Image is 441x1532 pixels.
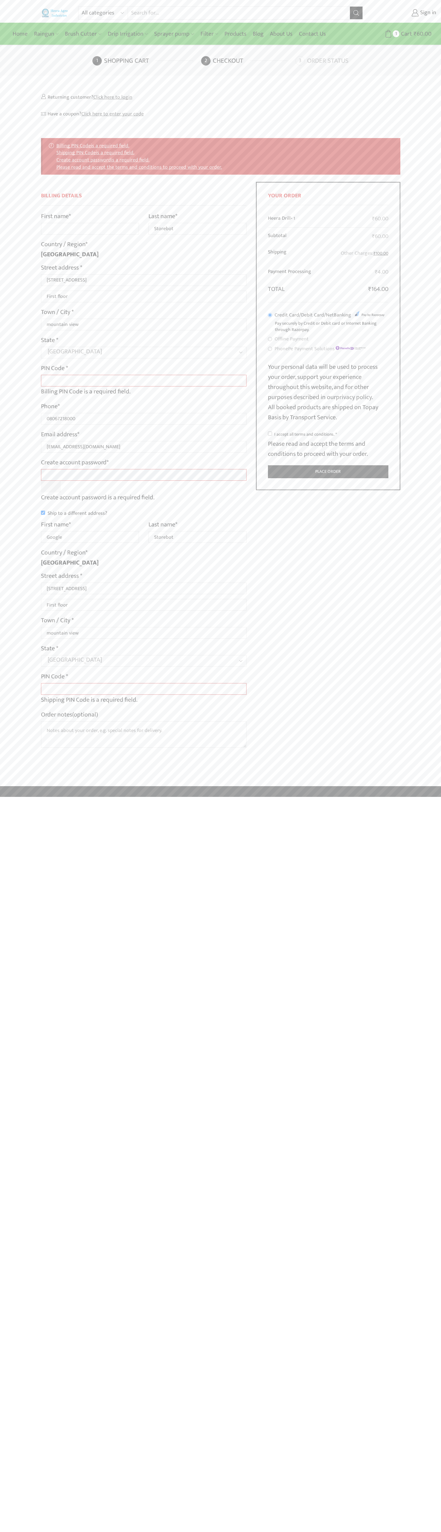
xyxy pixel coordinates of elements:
[372,232,388,241] bdi: 60.00
[41,239,88,249] label: Country / Region
[41,695,247,705] p: Shipping PIN Code is a required field.
[128,7,350,19] input: Search for...
[41,274,247,286] input: House number and street name
[41,643,58,653] label: State
[268,245,325,264] th: Shipping
[375,267,388,277] bdi: 4.00
[268,281,325,294] th: Total
[41,347,247,358] span: State
[268,227,325,245] th: Subtotal
[9,26,31,41] a: Home
[56,156,111,164] strong: Create account password
[268,264,325,281] th: Payment Processing
[393,30,399,37] span: 1
[41,307,74,317] label: Town / City
[267,26,296,41] a: About Us
[372,7,436,19] a: Sign in
[372,214,375,223] span: ₹
[268,211,325,227] td: Heera Drill
[268,362,388,422] p: Your personal data will be used to process your order, support your experience throughout this we...
[399,30,412,38] span: Cart
[41,671,68,682] label: PIN Code
[41,110,400,118] div: Have a coupon?
[56,163,222,171] a: Please read and accept the terms and conditions to proceed with your order.
[368,284,371,294] span: ₹
[197,26,221,41] a: Filter
[148,211,177,221] label: Last name
[56,156,149,164] a: Create account passwordis a required field.
[41,291,247,302] input: Apartment, suite, unit, etc. (optional)
[41,363,68,373] label: PIN Code
[31,26,62,41] a: Raingun
[93,93,132,101] a: Click here to login
[72,709,98,720] span: (optional)
[268,432,272,436] input: I accept all terms and conditions. *
[41,457,109,467] label: Create account password
[41,481,61,492] button: Show password
[41,335,58,345] label: State
[41,599,247,611] input: Apartment, suite, unit, etc. (optional)
[221,26,250,41] a: Products
[105,26,151,41] a: Drip Irrigation
[268,191,301,200] span: Your order
[414,29,417,39] span: ₹
[250,26,267,41] a: Blog
[48,509,107,517] span: Ship to a different address?
[41,615,74,625] label: Town / City
[296,26,329,41] a: Contact Us
[41,583,247,594] input: House number and street name
[414,29,432,39] bdi: 60.00
[41,655,247,667] span: State
[268,439,388,459] p: Please read and accept the terms and conditions to proceed with your order.
[48,655,228,664] span: Maharashtra
[372,214,388,223] bdi: 60.00
[41,429,79,439] label: Email address
[275,344,366,353] label: PhonePe Payment Solutions
[41,548,88,558] label: Country / Region
[374,250,388,257] bdi: 100.00
[41,191,82,200] span: Billing Details
[41,511,45,515] input: Ship to a different address?
[341,249,388,258] label: Other Charges:
[56,142,91,150] strong: Billing PIN Code
[336,392,372,403] a: privacy policy
[335,345,366,351] img: PhonePe Payment Solutions
[41,710,98,720] label: Order notes
[268,465,388,478] button: Place order
[335,431,337,438] abbr: required
[291,215,295,222] strong: × 1
[353,310,385,318] img: Credit Card/Debit Card/NetBanking
[41,519,71,530] label: First name
[275,310,386,320] label: Credit Card/Debit Card/NetBanking
[41,401,60,411] label: Phone
[350,7,363,19] button: Search button
[375,267,378,277] span: ₹
[41,93,400,101] div: Returning customer?
[92,56,200,66] a: Shopping cart
[151,26,197,41] a: Sprayer pump
[56,142,129,150] a: Billing PIN Codeis a required field.
[62,26,104,41] a: Brush Cutter
[372,232,375,241] span: ₹
[419,9,436,17] span: Sign in
[81,110,144,118] a: Enter your coupon code
[56,148,96,157] strong: Shipping PIN Code
[41,263,82,273] label: Street address
[369,28,432,40] a: 1 Cart ₹60.00
[48,347,228,356] span: Maharashtra
[368,284,388,294] bdi: 164.00
[274,431,334,438] span: I accept all terms and conditions.
[275,334,309,344] label: Offline Payment
[41,557,99,568] strong: [GEOGRAPHIC_DATA]
[41,386,247,397] p: Billing PIN Code is a required field.
[41,492,247,502] p: Create account password is a required field.
[41,249,99,260] strong: [GEOGRAPHIC_DATA]
[41,211,71,221] label: First name
[374,250,376,257] span: ₹
[148,519,177,530] label: Last name
[41,571,82,581] label: Street address
[56,148,134,157] a: Shipping PIN Codeis a required field.
[275,320,388,333] p: Pay securely by Credit or Debit card or Internet Banking through Razorpay.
